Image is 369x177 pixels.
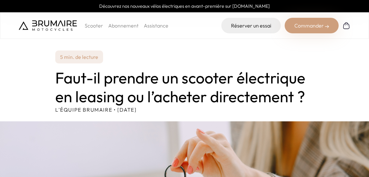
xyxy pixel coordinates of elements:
img: Panier [343,22,350,29]
p: 5 min. de lecture [55,50,103,63]
a: Réserver un essai [221,18,281,33]
p: Scooter [85,22,103,29]
h1: Faut-il prendre un scooter électrique en leasing ou l’acheter directement ? [55,69,314,106]
img: Brumaire Motocycles [19,20,77,31]
div: Commander [285,18,339,33]
img: right-arrow-2.png [325,25,329,28]
a: Abonnement [108,22,139,29]
p: L'équipe Brumaire • [DATE] [55,106,314,114]
a: Assistance [144,22,168,29]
